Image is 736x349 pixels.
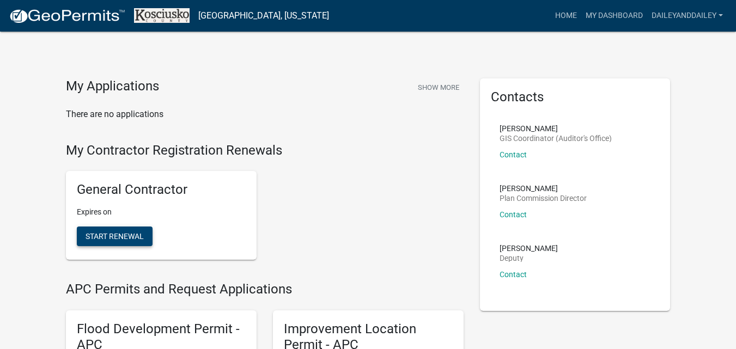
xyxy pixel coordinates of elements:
h4: APC Permits and Request Applications [66,281,464,297]
h4: My Contractor Registration Renewals [66,143,464,158]
a: Contact [500,270,527,279]
wm-registration-list-section: My Contractor Registration Renewals [66,143,464,269]
p: [PERSON_NAME] [500,185,587,192]
h4: My Applications [66,78,159,95]
span: Start Renewal [86,232,144,241]
p: GIS Coordinator (Auditor's Office) [500,134,612,142]
button: Start Renewal [77,226,153,246]
a: My Dashboard [581,5,647,26]
p: There are no applications [66,108,464,121]
button: Show More [413,78,464,96]
h5: Contacts [491,89,660,105]
p: Plan Commission Director [500,194,587,202]
p: [PERSON_NAME] [500,125,612,132]
a: Home [551,5,581,26]
p: Expires on [77,206,246,218]
p: Deputy [500,254,558,262]
a: [GEOGRAPHIC_DATA], [US_STATE] [198,7,329,25]
img: Kosciusko County, Indiana [134,8,190,23]
h5: General Contractor [77,182,246,198]
a: daileyanddailey [647,5,727,26]
p: [PERSON_NAME] [500,244,558,252]
a: Contact [500,150,527,159]
a: Contact [500,210,527,219]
